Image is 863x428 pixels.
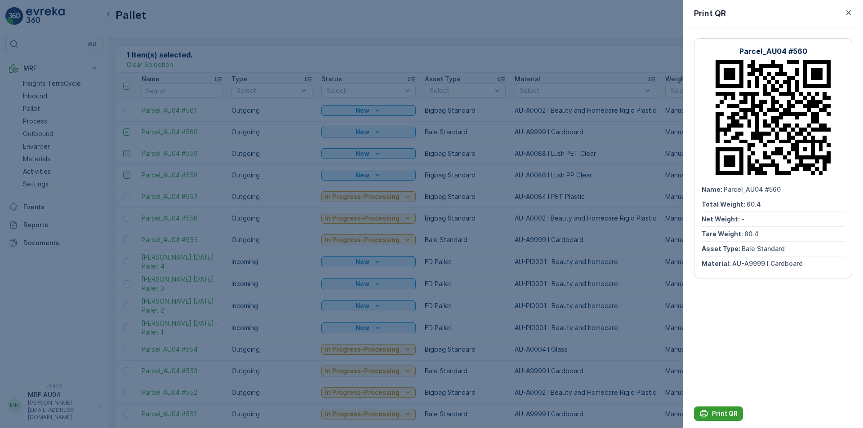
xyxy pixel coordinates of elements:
[8,147,30,155] span: Name :
[8,192,50,199] span: Tare Weight :
[702,185,724,193] span: Name :
[739,46,807,57] p: Parcel_AU04 #560
[8,221,38,229] span: Material :
[712,409,738,418] p: Print QR
[38,221,123,229] span: AU-A0088 I Lush PET Clear
[53,162,59,170] span: 16
[694,406,743,421] button: Print QR
[50,192,57,199] span: 16
[397,8,464,18] p: Parcel_AU04 #559
[8,207,48,214] span: Asset Type :
[724,185,781,193] span: Parcel_AU04 #560
[744,230,759,238] span: 60.4
[30,147,86,155] span: Parcel_AU04 #559
[741,215,744,223] span: -
[702,215,741,223] span: Net Weight :
[48,207,99,214] span: Bigbag Standard
[702,200,747,208] span: Total Weight :
[47,177,50,185] span: -
[694,7,726,20] p: Print QR
[8,162,53,170] span: Total Weight :
[742,245,785,252] span: Bale Standard
[702,260,732,267] span: Material :
[747,200,761,208] span: 60.4
[702,230,744,238] span: Tare Weight :
[8,177,47,185] span: Net Weight :
[732,260,803,267] span: AU-A9999 I Cardboard
[702,245,742,252] span: Asset Type :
